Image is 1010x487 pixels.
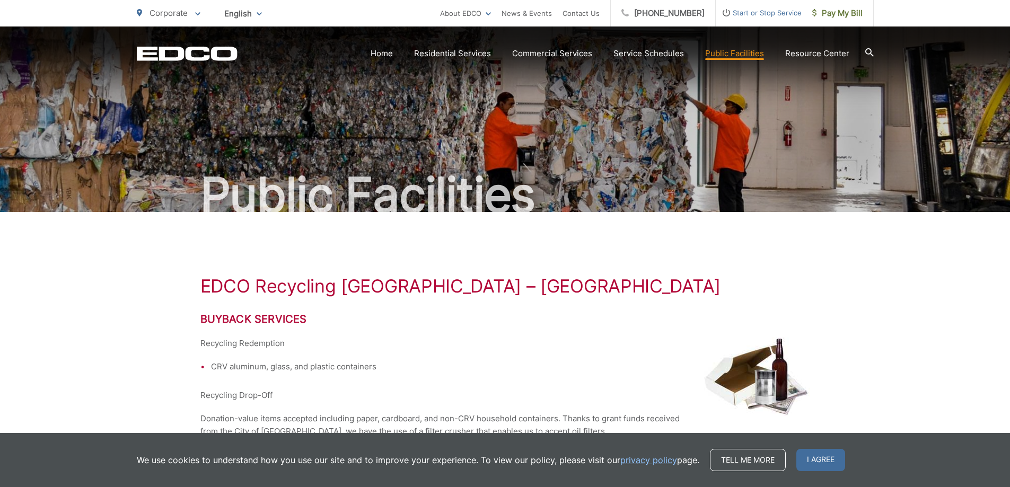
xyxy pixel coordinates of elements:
a: Resource Center [785,47,849,60]
a: About EDCO [440,7,491,20]
a: Contact Us [563,7,600,20]
a: Public Facilities [705,47,764,60]
span: English [216,4,270,23]
a: EDCD logo. Return to the homepage. [137,46,238,61]
p: Recycling Redemption [200,337,810,350]
span: I agree [796,449,845,471]
p: We use cookies to understand how you use our site and to improve your experience. To view our pol... [137,454,699,466]
h2: Buyback Services [200,313,810,325]
p: Donation-value items accepted including paper, cardboard, and non-CRV household containers. Thank... [200,412,810,438]
li: CRV aluminum, glass, and plastic containers [211,360,810,373]
a: privacy policy [620,454,677,466]
a: News & Events [502,7,552,20]
h2: Public Facilities [137,169,874,222]
img: Recycling [704,337,810,416]
span: Pay My Bill [812,7,863,20]
a: Tell me more [710,449,786,471]
a: Residential Services [414,47,491,60]
h1: EDCO Recycling [GEOGRAPHIC_DATA] – [GEOGRAPHIC_DATA] [200,276,810,297]
a: Home [371,47,393,60]
a: Commercial Services [512,47,592,60]
a: Service Schedules [613,47,684,60]
span: Corporate [150,8,188,18]
p: Recycling Drop-Off [200,389,810,402]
